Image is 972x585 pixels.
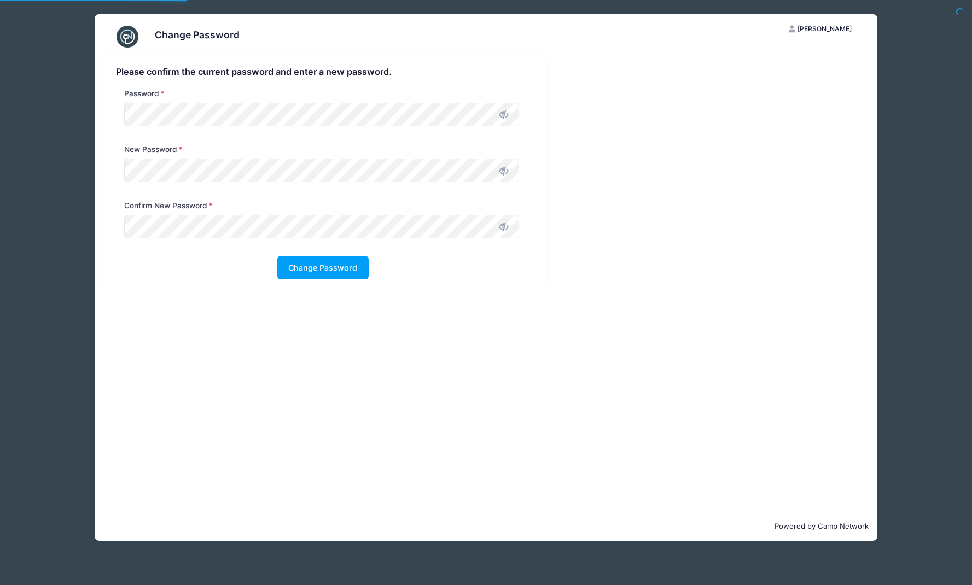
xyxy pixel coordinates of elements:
label: Password [124,88,165,99]
button: [PERSON_NAME] [779,20,862,38]
h4: Please confirm the current password and enter a new password. [116,67,530,78]
label: Confirm New Password [124,200,213,211]
h3: Change Password [155,29,240,40]
label: New Password [124,144,183,155]
p: Powered by Camp Network [103,521,868,532]
span: [PERSON_NAME] [798,25,852,33]
button: Change Password [277,256,369,279]
img: CampNetwork [117,26,138,48]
